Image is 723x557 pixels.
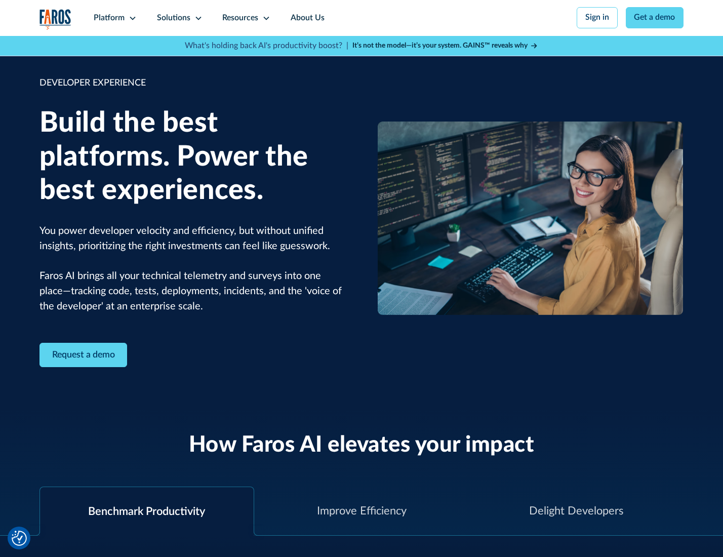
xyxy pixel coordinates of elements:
[39,9,72,30] a: home
[185,40,348,52] p: What's holding back AI's productivity boost? |
[12,531,27,546] button: Cookie Settings
[39,343,128,368] a: Contact Modal
[39,9,72,30] img: Logo of the analytics and reporting company Faros.
[189,432,535,459] h2: How Faros AI elevates your impact
[529,503,623,520] div: Delight Developers
[352,42,528,49] strong: It’s not the model—it’s your system. GAINS™ reveals why
[39,76,347,90] div: DEVELOPER EXPERIENCE
[94,12,125,24] div: Platform
[317,503,407,520] div: Improve Efficiency
[39,224,347,314] p: You power developer velocity and efficiency, but without unified insights, prioritizing the right...
[157,12,190,24] div: Solutions
[39,106,347,208] h1: Build the best platforms. Power the best experiences.
[577,7,618,28] a: Sign in
[626,7,684,28] a: Get a demo
[12,531,27,546] img: Revisit consent button
[88,503,205,520] div: Benchmark Productivity
[352,41,539,51] a: It’s not the model—it’s your system. GAINS™ reveals why
[222,12,258,24] div: Resources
